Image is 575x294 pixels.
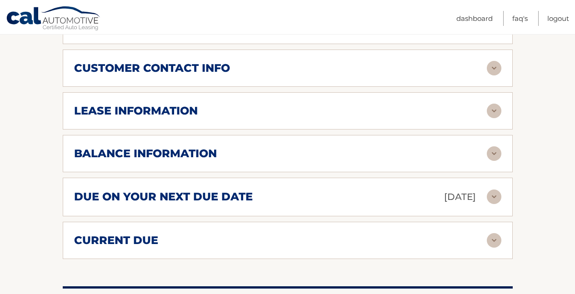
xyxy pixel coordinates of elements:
a: Logout [547,11,569,26]
img: accordion-rest.svg [487,146,501,161]
p: [DATE] [444,189,476,205]
img: accordion-rest.svg [487,233,501,248]
a: Cal Automotive [6,6,101,32]
h2: current due [74,234,158,247]
h2: due on your next due date [74,190,253,204]
img: accordion-rest.svg [487,104,501,118]
img: accordion-rest.svg [487,189,501,204]
h2: customer contact info [74,61,230,75]
a: FAQ's [512,11,528,26]
h2: lease information [74,104,198,118]
img: accordion-rest.svg [487,61,501,75]
a: Dashboard [456,11,493,26]
h2: balance information [74,147,217,160]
